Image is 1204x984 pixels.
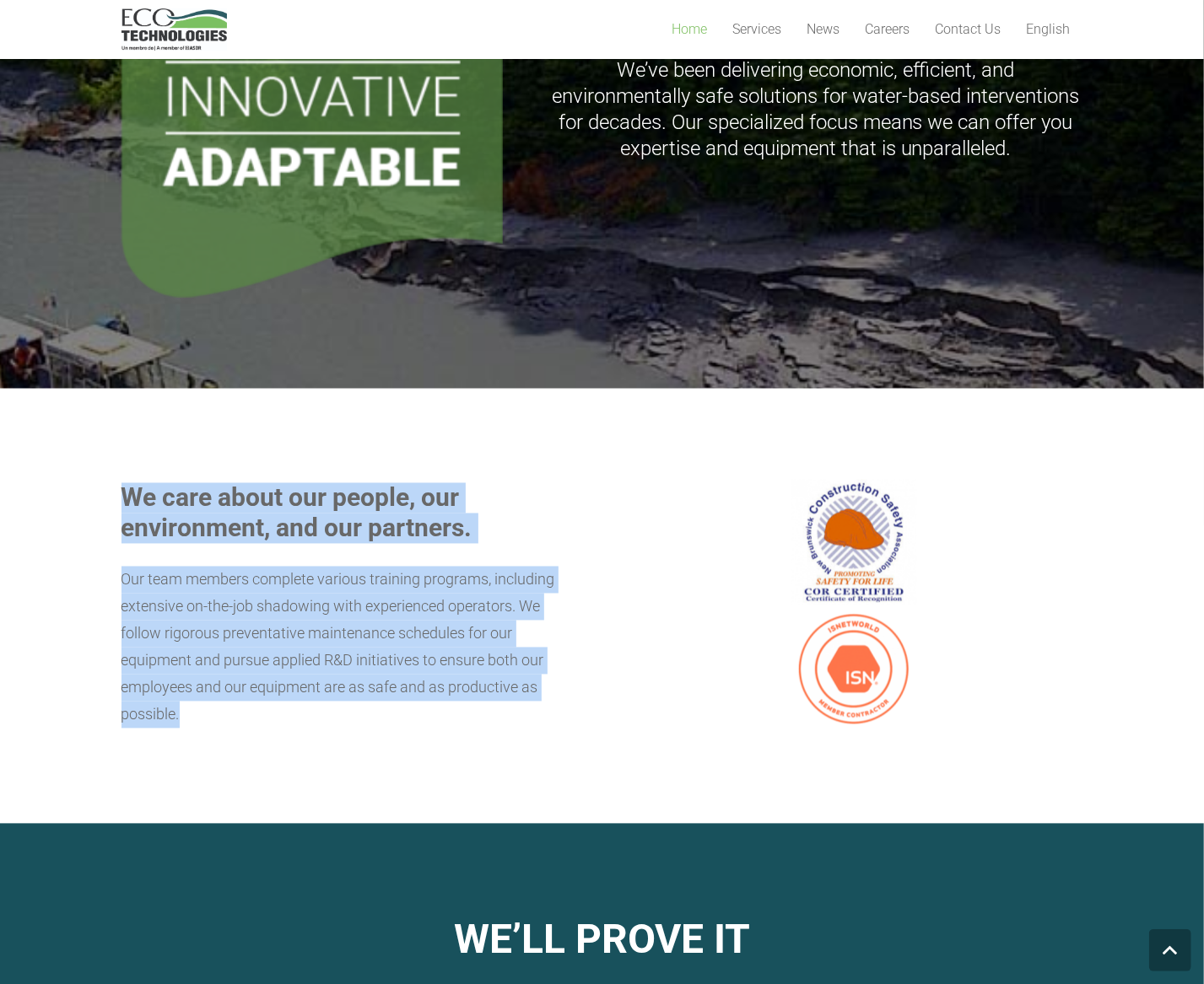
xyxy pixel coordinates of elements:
[866,21,910,37] span: Careers
[121,483,472,543] strong: We care about our people, our environment, and our partners.
[1149,929,1191,971] a: Back to top
[454,916,750,964] strong: WE’LL PROVE IT
[121,567,580,729] p: Our team members complete various training programs, including extensive on-the-job shadowing wit...
[733,21,782,37] span: Services
[936,21,1002,37] span: Contact Us
[672,21,708,37] span: Home
[121,8,227,51] a: logo_EcoTech_ASDR_RGB
[807,21,840,37] span: News
[1027,21,1071,37] span: English
[552,58,1079,160] span: We’ve been delivering economic, efficient, and environmentally safe solutions for water-based int...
